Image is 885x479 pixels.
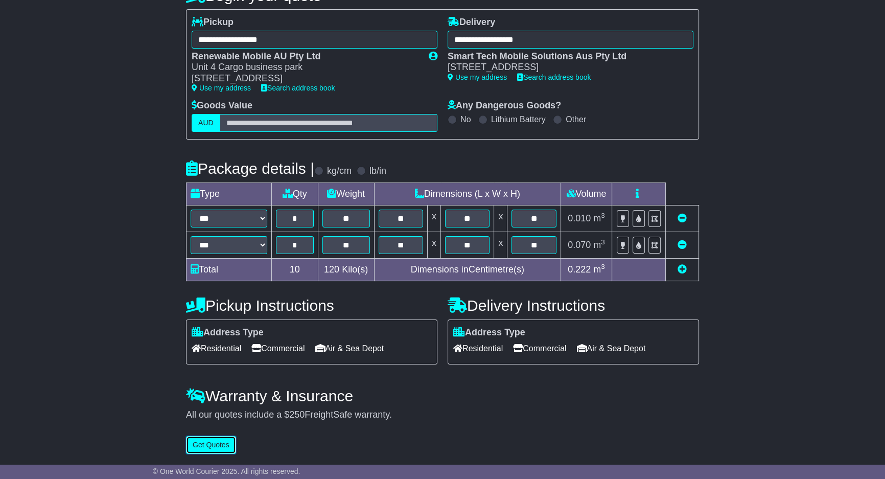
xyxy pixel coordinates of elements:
[448,73,507,81] a: Use my address
[678,240,687,250] a: Remove this item
[187,183,272,205] td: Type
[186,387,699,404] h4: Warranty & Insurance
[601,238,605,246] sup: 3
[460,115,471,124] label: No
[593,264,605,275] span: m
[192,84,251,92] a: Use my address
[374,258,561,281] td: Dimensions in Centimetre(s)
[186,160,314,177] h4: Package details |
[186,297,437,314] h4: Pickup Instructions
[513,340,566,356] span: Commercial
[369,166,386,177] label: lb/in
[261,84,335,92] a: Search address book
[448,100,561,111] label: Any Dangerous Goods?
[192,51,418,62] div: Renewable Mobile AU Pty Ltd
[678,213,687,223] a: Remove this item
[593,213,605,223] span: m
[561,183,612,205] td: Volume
[153,467,300,475] span: © One World Courier 2025. All rights reserved.
[678,264,687,275] a: Add new item
[448,51,683,62] div: Smart Tech Mobile Solutions Aus Pty Ltd
[192,17,234,28] label: Pickup
[327,166,352,177] label: kg/cm
[272,258,318,281] td: 10
[186,409,699,421] div: All our quotes include a $ FreightSafe warranty.
[192,100,252,111] label: Goods Value
[192,327,264,338] label: Address Type
[272,183,318,205] td: Qty
[186,436,236,454] button: Get Quotes
[187,258,272,281] td: Total
[494,205,507,232] td: x
[324,264,339,275] span: 120
[374,183,561,205] td: Dimensions (L x W x H)
[453,327,525,338] label: Address Type
[491,115,546,124] label: Lithium Battery
[568,240,591,250] span: 0.070
[192,340,241,356] span: Residential
[494,232,507,258] td: x
[251,340,305,356] span: Commercial
[568,213,591,223] span: 0.010
[577,340,646,356] span: Air & Sea Depot
[601,263,605,270] sup: 3
[448,297,699,314] h4: Delivery Instructions
[428,232,441,258] td: x
[566,115,586,124] label: Other
[568,264,591,275] span: 0.222
[453,340,503,356] span: Residential
[428,205,441,232] td: x
[192,62,418,73] div: Unit 4 Cargo business park
[593,240,605,250] span: m
[192,114,220,132] label: AUD
[192,73,418,84] div: [STREET_ADDRESS]
[448,17,495,28] label: Delivery
[318,258,374,281] td: Kilo(s)
[517,73,591,81] a: Search address book
[601,212,605,219] sup: 3
[318,183,374,205] td: Weight
[315,340,384,356] span: Air & Sea Depot
[289,409,305,420] span: 250
[448,62,683,73] div: [STREET_ADDRESS]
